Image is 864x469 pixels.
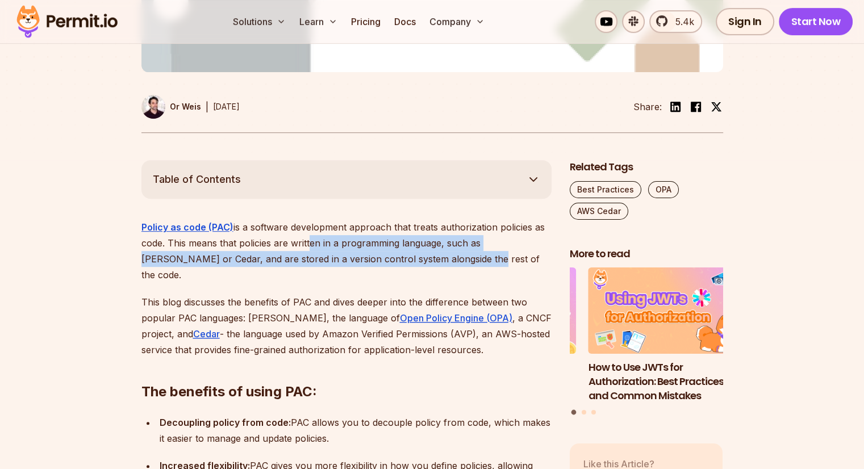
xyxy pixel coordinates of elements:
button: Go to slide 2 [582,410,586,414]
a: OPA [648,181,679,198]
a: Start Now [779,8,853,35]
img: A Guide to Bearer Tokens: JWT vs. Opaque Tokens [423,267,576,354]
h2: Related Tags [570,160,723,174]
p: This blog discusses the benefits of PAC and dives deeper into the difference between two popular ... [141,294,552,358]
span: 5.4k [669,15,694,28]
img: twitter [711,101,722,112]
a: Best Practices [570,181,641,198]
a: Pricing [347,10,385,33]
h2: The benefits of using PAC: [141,337,552,401]
a: Or Weis [141,95,201,119]
li: 1 of 3 [588,267,742,403]
span: Table of Contents [153,171,241,187]
a: AWS Cedar [570,203,628,220]
img: facebook [689,100,703,114]
a: Policy as code (PAC) [141,221,233,233]
a: Open Policy Engine (OPA) [400,312,512,324]
button: Learn [295,10,342,33]
div: | [206,100,208,114]
h3: How to Use JWTs for Authorization: Best Practices and Common Mistakes [588,361,742,403]
li: Share: [633,100,662,114]
div: Posts [570,267,723,416]
a: Docs [390,10,420,33]
button: Go to slide 1 [571,410,577,415]
p: is a software development approach that treats authorization policies as code. This means that po... [141,219,552,283]
button: Solutions [228,10,290,33]
a: 5.4k [649,10,702,33]
strong: Decoupling policy from code: [160,417,291,428]
a: Sign In [716,8,774,35]
a: Cedar [193,328,220,340]
img: linkedin [669,100,682,114]
li: 3 of 3 [423,267,576,403]
button: Company [425,10,489,33]
img: Or Weis [141,95,165,119]
h2: More to read [570,247,723,261]
p: Or Weis [170,101,201,112]
time: [DATE] [213,102,240,111]
p: PAC allows you to decouple policy from code, which makes it easier to manage and update policies. [160,414,552,446]
img: How to Use JWTs for Authorization: Best Practices and Common Mistakes [588,267,742,354]
img: Permit logo [11,2,123,41]
button: Table of Contents [141,160,552,199]
h3: A Guide to Bearer Tokens: JWT vs. Opaque Tokens [423,361,576,389]
button: Go to slide 3 [591,410,596,414]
